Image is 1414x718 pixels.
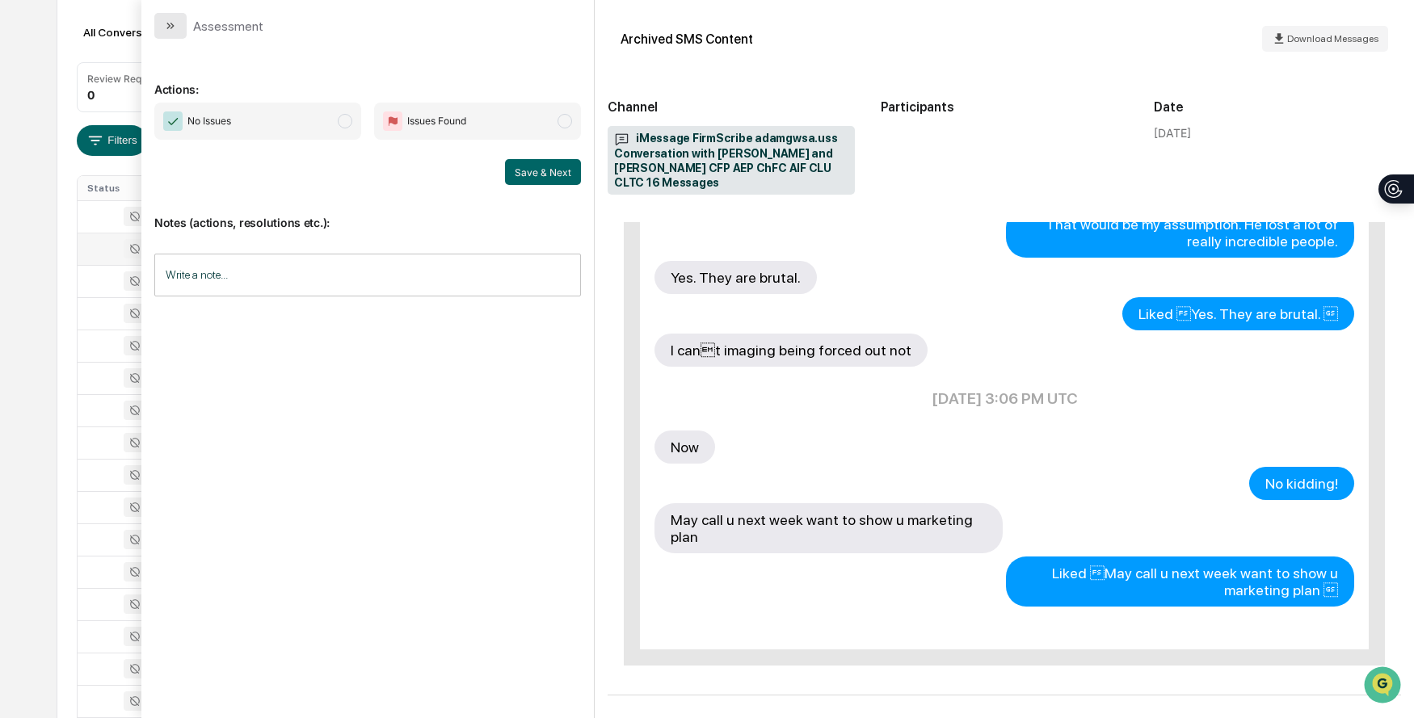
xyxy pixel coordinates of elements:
[1006,556,1354,607] div: Liked May call u next week want to show u marketing plan
[117,205,130,218] div: 🗄️
[1154,126,1191,140] div: [DATE]
[154,196,581,229] p: Notes (actions, resolutions etc.):
[55,140,204,153] div: We're available if you need us!
[654,430,715,464] div: Now
[1249,467,1354,500] div: No kidding!
[505,159,581,185] button: Save & Next
[1262,26,1388,52] button: Download Messages
[114,273,196,286] a: Powered byPylon
[154,63,581,96] p: Actions:
[1006,208,1354,258] div: That would be my assumption. He lost a lot of really incredible people.
[32,234,102,250] span: Data Lookup
[16,124,45,153] img: 1746055101610-c473b297-6a78-478c-a979-82029cc54cd1
[187,113,231,129] span: No Issues
[654,503,1003,553] div: May call u next week want to show u marketing plan
[163,111,183,131] img: Checkmark
[87,88,95,102] div: 0
[407,113,466,129] span: Issues Found
[193,19,263,34] div: Assessment
[614,131,848,191] span: iMessage FirmScribe adamgwsa.uss Conversation with [PERSON_NAME] and [PERSON_NAME] CFP AEP ChFC A...
[654,369,1355,428] td: [DATE] 3:06 PM UTC
[111,197,207,226] a: 🗄️Attestations
[383,111,402,131] img: Flag
[1122,297,1354,330] div: Liked Yes. They are brutal.
[32,204,104,220] span: Preclearance
[621,31,753,47] div: Archived SMS Content
[133,204,200,220] span: Attestations
[275,128,294,148] button: Start new chat
[161,274,196,286] span: Pylon
[10,228,108,257] a: 🔎Data Lookup
[10,197,111,226] a: 🖐️Preclearance
[78,176,175,200] th: Status
[654,261,817,294] div: Yes. They are brutal.
[1287,33,1378,44] span: Download Messages
[77,19,199,45] div: All Conversations
[87,73,165,85] div: Review Required
[55,124,265,140] div: Start new chat
[608,99,855,115] h2: Channel
[1362,665,1406,708] iframe: Open customer support
[77,125,147,156] button: Filters
[16,205,29,218] div: 🖐️
[1154,99,1401,115] h2: Date
[654,334,928,367] div: I cant imaging being forced out not
[16,34,294,60] p: How can we help?
[16,236,29,249] div: 🔎
[881,99,1128,115] h2: Participants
